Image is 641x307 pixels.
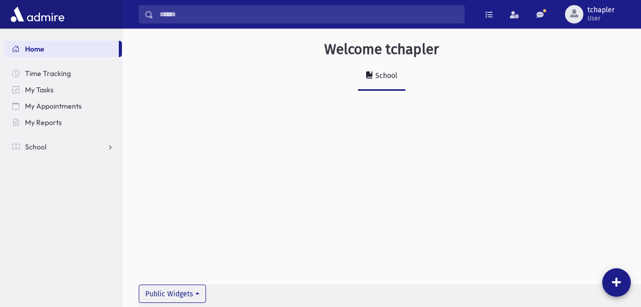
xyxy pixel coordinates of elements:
span: My Reports [25,118,62,127]
span: School [25,142,46,151]
span: User [587,14,614,22]
span: My Appointments [25,101,82,111]
span: Time Tracking [25,69,71,78]
a: Time Tracking [4,65,122,82]
span: tchapler [587,6,614,14]
a: School [4,139,122,155]
div: School [373,71,397,80]
input: Search [153,5,464,23]
button: Public Widgets [139,285,206,303]
a: School [358,62,405,91]
span: My Tasks [25,85,54,94]
h3: Welcome tchapler [324,41,439,58]
img: AdmirePro [8,4,67,24]
a: My Appointments [4,98,122,114]
a: My Reports [4,114,122,131]
span: Home [25,44,44,54]
a: My Tasks [4,82,122,98]
a: Home [4,41,119,57]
